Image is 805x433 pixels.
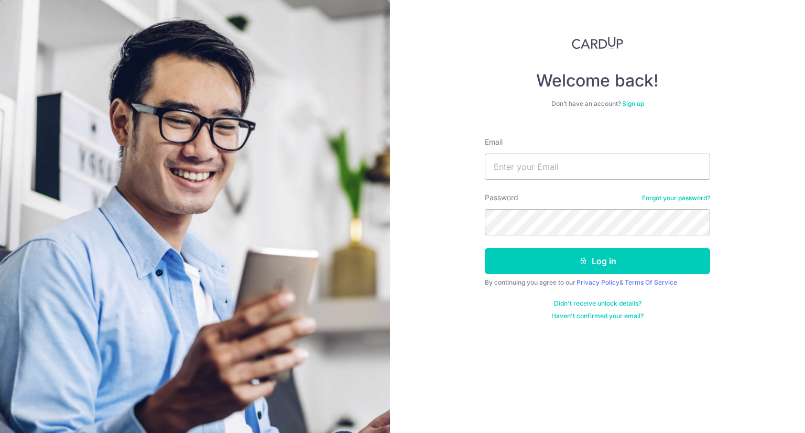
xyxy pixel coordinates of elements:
a: Terms Of Service [625,278,677,286]
label: Password [485,192,518,203]
div: Don’t have an account? [485,100,710,108]
a: Haven't confirmed your email? [551,312,644,320]
a: Didn't receive unlock details? [554,299,641,308]
button: Log in [485,248,710,274]
a: Privacy Policy [576,278,619,286]
label: Email [485,137,503,147]
input: Enter your Email [485,154,710,180]
div: By continuing you agree to our & [485,278,710,287]
h4: Welcome back! [485,70,710,91]
a: Sign up [622,100,644,107]
img: CardUp Logo [572,37,623,49]
a: Forgot your password? [642,194,710,202]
